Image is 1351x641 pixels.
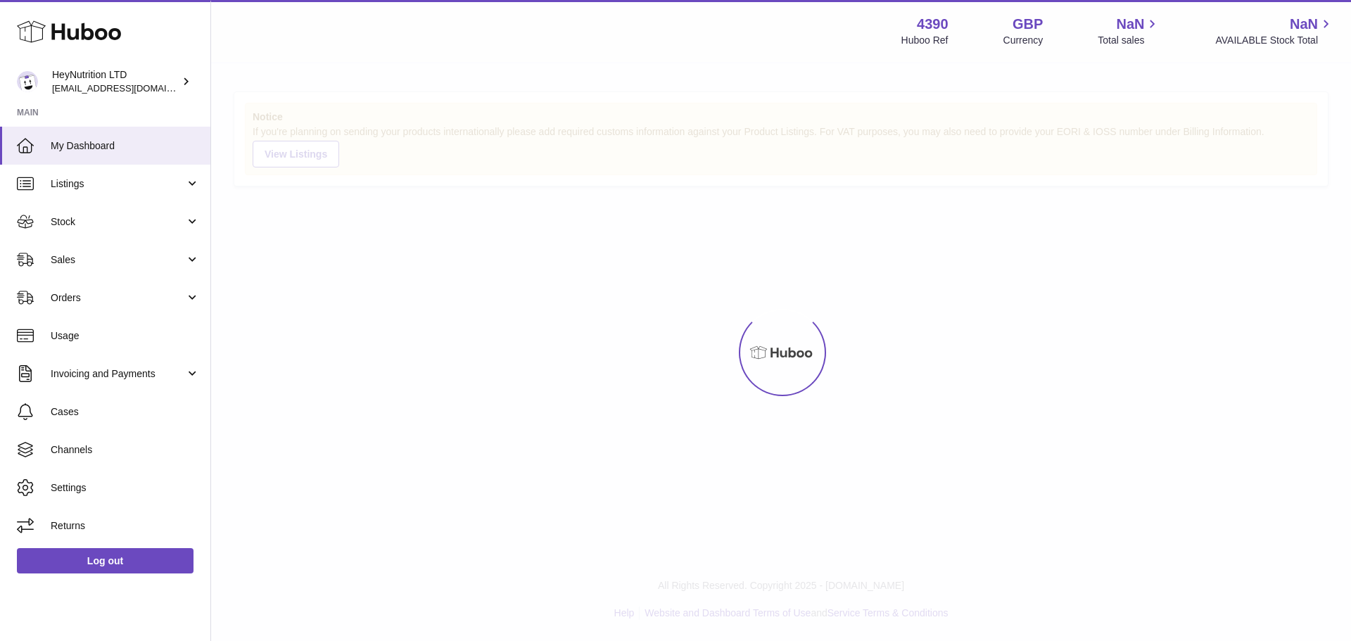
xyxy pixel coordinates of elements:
[51,253,185,267] span: Sales
[901,34,949,47] div: Huboo Ref
[17,548,194,573] a: Log out
[51,519,200,533] span: Returns
[1290,15,1318,34] span: NaN
[51,405,200,419] span: Cases
[52,82,207,94] span: [EMAIL_ADDRESS][DOMAIN_NAME]
[51,481,200,495] span: Settings
[1215,15,1334,47] a: NaN AVAILABLE Stock Total
[51,443,200,457] span: Channels
[51,177,185,191] span: Listings
[51,291,185,305] span: Orders
[51,215,185,229] span: Stock
[1116,15,1144,34] span: NaN
[52,68,179,95] div: HeyNutrition LTD
[51,367,185,381] span: Invoicing and Payments
[17,71,38,92] img: info@heynutrition.com
[1098,34,1160,47] span: Total sales
[917,15,949,34] strong: 4390
[1013,15,1043,34] strong: GBP
[1098,15,1160,47] a: NaN Total sales
[51,329,200,343] span: Usage
[51,139,200,153] span: My Dashboard
[1003,34,1044,47] div: Currency
[1215,34,1334,47] span: AVAILABLE Stock Total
